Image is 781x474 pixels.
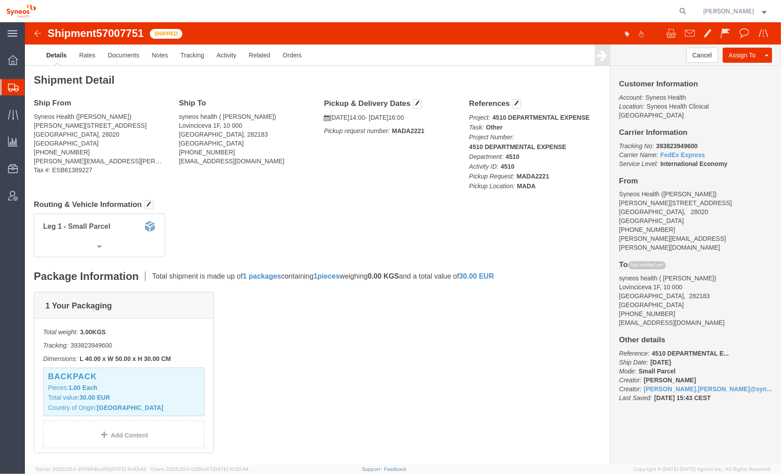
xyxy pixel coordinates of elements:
[704,6,754,16] span: Raquel Ramirez Garcia
[150,466,249,472] span: Client: 2025.20.0-035ba07
[633,466,770,473] span: Copyright © [DATE]-[DATE] Agistix Inc., All Rights Reserved
[703,6,769,16] button: [PERSON_NAME]
[384,466,407,472] a: Feedback
[213,466,249,472] span: [DATE] 10:52:44
[25,22,781,465] iframe: FS Legacy Container
[362,466,384,472] a: Support
[110,466,146,472] span: [DATE] 10:43:43
[36,466,146,472] span: Server: 2025.20.0-970904bc0f3
[6,4,36,18] img: logo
